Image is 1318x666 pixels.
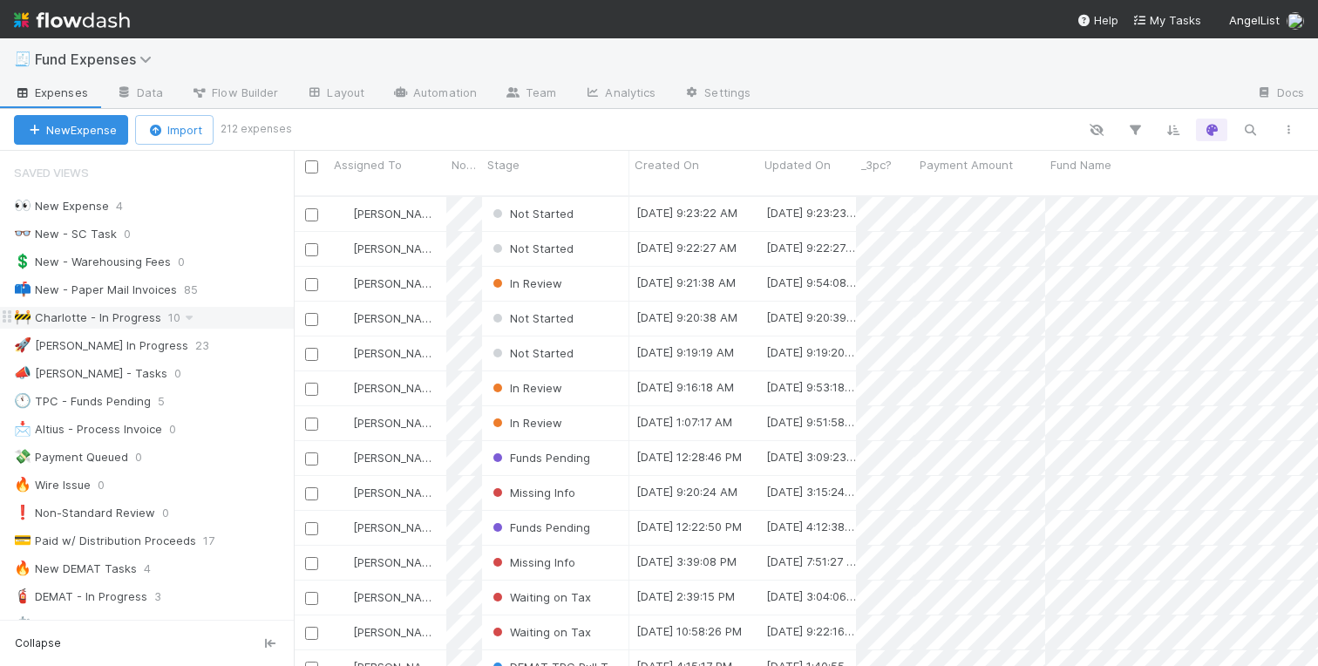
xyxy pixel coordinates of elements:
[336,275,438,292] div: [PERSON_NAME]
[305,522,318,535] input: Toggle Row Selected
[14,558,137,580] div: New DEMAT Tasks
[489,379,562,397] div: In Review
[14,195,109,217] div: New Expense
[305,313,318,326] input: Toggle Row Selected
[144,558,168,580] span: 4
[14,474,91,496] div: Wire Issue
[489,311,574,325] span: Not Started
[336,381,350,395] img: avatar_abca0ba5-4208-44dd-8897-90682736f166.png
[489,346,574,360] span: Not Started
[305,278,318,291] input: Toggle Row Selected
[636,378,734,396] div: [DATE] 9:16:18 AM
[336,625,350,639] img: avatar_abca0ba5-4208-44dd-8897-90682736f166.png
[336,554,438,571] div: [PERSON_NAME]
[336,623,438,641] div: [PERSON_NAME]
[920,156,1013,173] span: Payment Amount
[336,311,350,325] img: avatar_abca0ba5-4208-44dd-8897-90682736f166.png
[353,625,441,639] span: [PERSON_NAME]
[336,309,438,327] div: [PERSON_NAME]
[14,502,155,524] div: Non-Standard Review
[98,474,122,496] span: 0
[353,486,441,499] span: [PERSON_NAME]
[305,160,318,173] input: Toggle All Rows Selected
[102,80,177,108] a: Data
[353,381,441,395] span: [PERSON_NAME]
[636,518,742,535] div: [DATE] 12:22:50 PM
[191,84,278,101] span: Flow Builder
[305,243,318,256] input: Toggle Row Selected
[636,483,737,500] div: [DATE] 9:20:24 AM
[14,391,151,412] div: TPC - Funds Pending
[154,586,179,608] span: 3
[174,363,199,384] span: 0
[489,555,575,569] span: Missing Info
[489,449,590,466] div: Funds Pending
[636,309,737,326] div: [DATE] 9:20:38 AM
[177,80,292,108] a: Flow Builder
[14,393,31,408] span: 🕚
[489,590,591,604] span: Waiting on Tax
[636,274,736,291] div: [DATE] 9:21:38 AM
[135,446,160,468] span: 0
[336,588,438,606] div: [PERSON_NAME]
[764,156,831,173] span: Updated On
[636,204,737,221] div: [DATE] 9:23:22 AM
[636,622,742,640] div: [DATE] 10:58:26 PM
[489,554,575,571] div: Missing Info
[766,274,856,291] div: [DATE] 9:54:08 AM
[766,448,856,466] div: [DATE] 3:09:23 PM
[14,530,196,552] div: Paid w/ Distribution Proceeds
[124,223,148,245] span: 0
[305,627,318,640] input: Toggle Row Selected
[336,484,438,501] div: [PERSON_NAME]
[135,115,214,145] button: Import
[14,51,31,66] span: 🧾
[14,363,167,384] div: [PERSON_NAME] - Tasks
[489,623,591,641] div: Waiting on Tax
[222,614,253,635] span: 97
[766,378,856,396] div: [DATE] 9:53:18 AM
[452,156,478,173] span: Non-standard review
[636,588,735,605] div: [DATE] 2:39:15 PM
[1132,13,1201,27] span: My Tasks
[489,344,574,362] div: Not Started
[861,156,892,173] span: _3pc?
[336,555,350,569] img: avatar_abca0ba5-4208-44dd-8897-90682736f166.png
[489,241,574,255] span: Not Started
[1132,11,1201,29] a: My Tasks
[336,451,350,465] img: avatar_abca0ba5-4208-44dd-8897-90682736f166.png
[14,155,89,190] span: Saved Views
[353,276,441,290] span: [PERSON_NAME]
[766,622,856,640] div: [DATE] 9:22:16 AM
[14,254,31,268] span: 💲
[336,344,438,362] div: [PERSON_NAME]
[169,418,194,440] span: 0
[1229,13,1280,27] span: AngelList
[116,195,140,217] span: 4
[489,588,591,606] div: Waiting on Tax
[489,486,575,499] span: Missing Info
[353,241,441,255] span: [PERSON_NAME]
[766,413,856,431] div: [DATE] 9:51:58 AM
[15,635,61,651] span: Collapse
[14,449,31,464] span: 💸
[1050,156,1111,173] span: Fund Name
[14,198,31,213] span: 👀
[489,520,590,534] span: Funds Pending
[489,205,574,222] div: Not Started
[336,519,438,536] div: [PERSON_NAME]
[766,343,856,361] div: [DATE] 9:19:20 AM
[336,241,350,255] img: avatar_abca0ba5-4208-44dd-8897-90682736f166.png
[336,205,438,222] div: [PERSON_NAME]
[168,307,198,329] span: 10
[195,335,227,357] span: 23
[305,418,318,431] input: Toggle Row Selected
[636,413,732,431] div: [DATE] 1:07:17 AM
[305,348,318,361] input: Toggle Row Selected
[489,484,575,501] div: Missing Info
[14,505,31,520] span: ❗
[353,590,441,604] span: [PERSON_NAME]
[636,448,742,466] div: [DATE] 12:28:46 PM
[766,483,856,500] div: [DATE] 3:15:24 PM
[491,80,570,108] a: Team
